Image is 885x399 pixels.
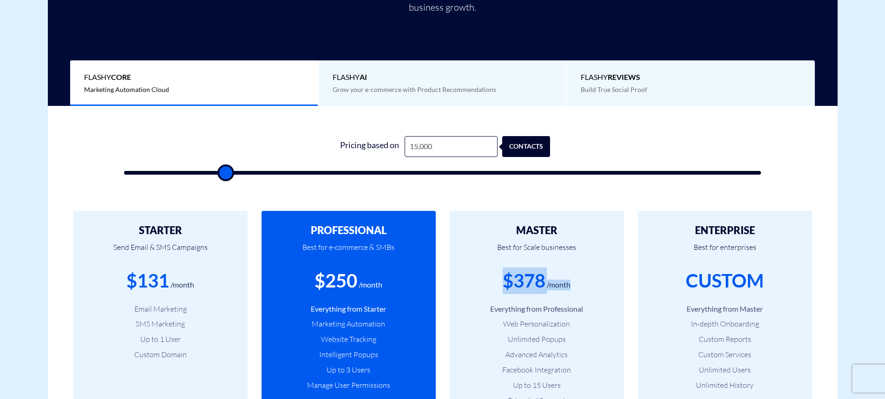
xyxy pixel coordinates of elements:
[652,334,798,345] li: Custom Reports
[275,236,422,268] p: Best for e-commerce & SMBs
[652,225,798,236] h2: ENTERPRISE
[464,319,610,329] li: Web Personalization
[652,380,798,391] li: Unlimited History
[359,280,382,290] div: /month
[275,380,422,391] li: Manage User Permissions
[464,334,610,345] li: Unlimited Popups
[581,72,801,83] span: Flashy
[87,319,234,329] li: SMS Marketing
[275,319,422,329] li: Marketing Automation
[335,136,405,157] div: Pricing based on
[275,225,422,236] h2: PROFESSIONAL
[464,365,610,375] li: Facebook Integration
[360,72,367,81] b: AI
[87,304,234,314] li: Email Marketing
[275,365,422,375] li: Up to 3 Users
[87,236,234,268] p: Send Email & SMS Campaigns
[87,349,234,360] li: Custom Domain
[464,225,610,236] h2: MASTER
[652,349,798,360] li: Custom Services
[508,136,556,157] div: contacts
[333,72,552,83] span: Flashy
[464,349,610,360] li: Advanced Analytics
[333,85,496,93] span: Grow your e-commerce with Product Recommendations
[111,72,131,81] b: Core
[686,268,764,294] div: CUSTOM
[503,268,545,294] div: $378
[275,304,422,314] li: Everything from Starter
[464,236,610,268] p: Best for Scale businesses
[275,349,422,360] li: Intelligent Popups
[84,72,304,83] span: Flashy
[275,334,422,345] li: Website Tracking
[464,304,610,314] li: Everything from Professional
[87,225,234,236] h2: STARTER
[547,280,570,290] div: /month
[608,72,640,81] b: REVIEWS
[652,236,798,268] p: Best for enterprises
[581,85,647,93] span: Build True Social Proof
[315,268,357,294] div: $250
[652,304,798,314] li: Everything from Master
[87,334,234,345] li: Up to 1 User
[170,280,194,290] div: /month
[84,85,169,93] span: Marketing Automation Cloud
[464,380,610,391] li: Up to 15 Users
[126,268,169,294] div: $131
[652,319,798,329] li: In-depth Onboarding
[652,365,798,375] li: Unlimited Users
